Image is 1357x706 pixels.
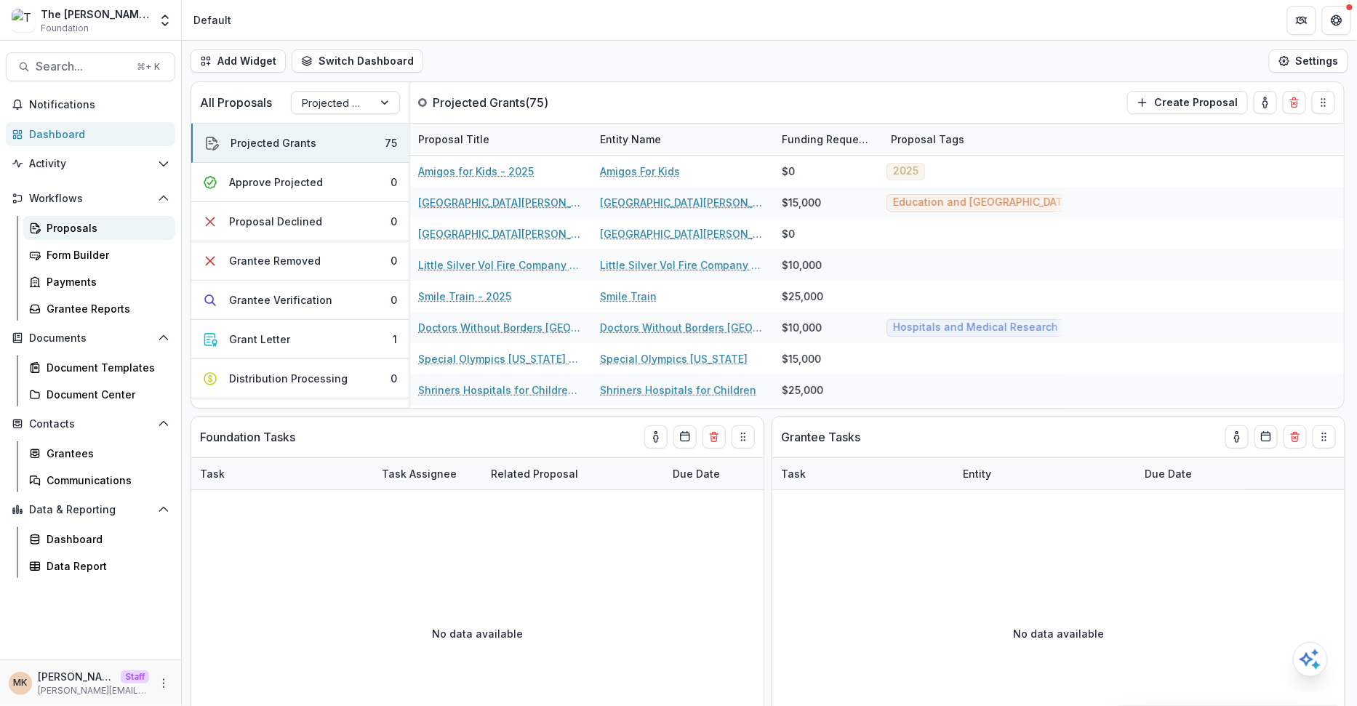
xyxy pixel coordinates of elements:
[6,498,175,521] button: Open Data & Reporting
[893,196,1073,209] span: Education and [GEOGRAPHIC_DATA]
[418,164,534,179] a: Amigos for Kids - 2025
[1293,642,1328,677] button: Open AI Assistant
[23,356,175,380] a: Document Templates
[155,6,175,35] button: Open entity switcher
[155,675,172,692] button: More
[292,49,423,73] button: Switch Dashboard
[47,446,164,461] div: Grantees
[391,214,397,229] div: 0
[23,297,175,321] a: Grantee Reports
[231,135,316,151] div: Projected Grants
[1287,6,1316,35] button: Partners
[191,359,409,398] button: Distribution Processing0
[229,292,332,308] div: Grantee Verification
[600,226,764,241] a: [GEOGRAPHIC_DATA][PERSON_NAME]
[393,332,397,347] div: 1
[23,270,175,294] a: Payments
[229,371,348,386] div: Distribution Processing
[134,59,163,75] div: ⌘ + K
[41,7,149,22] div: The [PERSON_NAME] Foundation
[673,425,697,449] button: Calendar
[191,202,409,241] button: Proposal Declined0
[6,152,175,175] button: Open Activity
[1136,466,1201,481] div: Due Date
[409,124,591,155] div: Proposal Title
[200,428,295,446] p: Foundation Tasks
[600,351,748,366] a: Special Olympics [US_STATE]
[782,226,795,241] div: $0
[391,292,397,308] div: 0
[29,504,152,516] span: Data & Reporting
[373,458,482,489] div: Task Assignee
[782,320,822,335] div: $10,000
[14,678,28,688] div: Maya Kuppermann
[188,9,237,31] nav: breadcrumb
[12,9,35,32] img: The Brunetti Foundation
[882,124,1064,155] div: Proposal Tags
[1269,49,1348,73] button: Settings
[773,132,882,147] div: Funding Requested
[1013,626,1104,641] p: No data available
[482,466,587,481] div: Related Proposal
[29,127,164,142] div: Dashboard
[782,164,795,179] div: $0
[418,226,583,241] a: [GEOGRAPHIC_DATA][PERSON_NAME] Human Traffic Academy - 2025
[191,458,373,489] div: Task
[47,220,164,236] div: Proposals
[591,124,773,155] div: Entity Name
[418,257,583,273] a: Little Silver Vol Fire Company No. 1 - 2025
[482,458,664,489] div: Related Proposal
[782,382,823,398] div: $25,000
[23,382,175,406] a: Document Center
[1284,425,1307,449] button: Delete card
[781,428,860,446] p: Grantee Tasks
[600,257,764,273] a: Little Silver Vol Fire Company No. 1
[191,124,409,163] button: Projected Grants75
[23,441,175,465] a: Grantees
[1127,91,1248,114] button: Create Proposal
[418,382,583,398] a: Shriners Hospitals for Children - 2025
[664,458,773,489] div: Due Date
[229,253,321,268] div: Grantee Removed
[29,193,152,205] span: Workflows
[1136,458,1245,489] div: Due Date
[1322,6,1351,35] button: Get Help
[191,241,409,281] button: Grantee Removed0
[782,195,821,210] div: $15,000
[191,49,286,73] button: Add Widget
[47,301,164,316] div: Grantee Reports
[391,175,397,190] div: 0
[193,12,231,28] div: Default
[38,669,115,684] p: [PERSON_NAME]
[600,289,657,304] a: Smile Train
[664,466,729,481] div: Due Date
[29,332,152,345] span: Documents
[409,132,498,147] div: Proposal Title
[121,670,149,683] p: Staff
[418,289,511,304] a: Smile Train - 2025
[23,554,175,578] a: Data Report
[432,626,523,641] p: No data available
[191,163,409,202] button: Approve Projected0
[6,52,175,81] button: Search...
[47,387,164,402] div: Document Center
[882,132,973,147] div: Proposal Tags
[200,94,272,111] p: All Proposals
[47,531,164,547] div: Dashboard
[47,473,164,488] div: Communications
[229,175,323,190] div: Approve Projected
[772,458,954,489] div: Task
[782,257,822,273] div: $10,000
[41,22,89,35] span: Foundation
[23,527,175,551] a: Dashboard
[1283,91,1306,114] button: Delete card
[29,99,169,111] span: Notifications
[772,466,814,481] div: Task
[732,425,755,449] button: Drag
[29,158,152,170] span: Activity
[36,60,128,73] span: Search...
[191,320,409,359] button: Grant Letter1
[954,458,1136,489] div: Entity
